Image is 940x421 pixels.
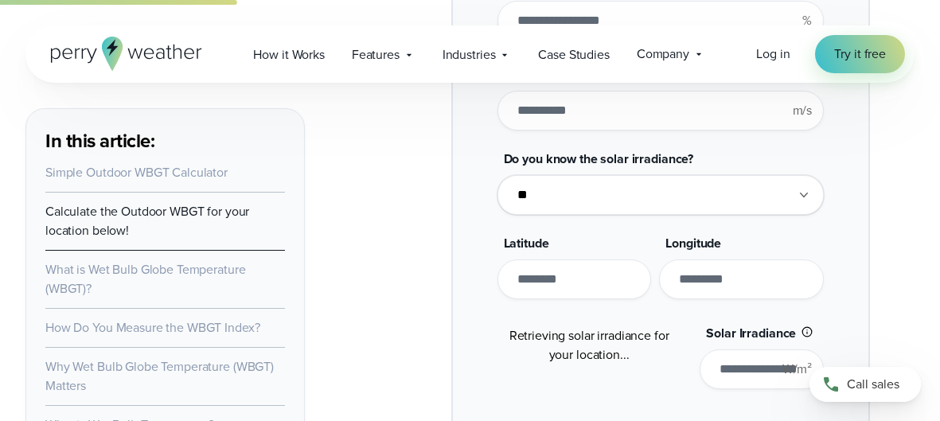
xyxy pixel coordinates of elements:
a: How Do You Measure the WBGT Index? [45,318,259,337]
span: Retrieving solar irradiance for your location... [509,326,669,364]
span: Solar Irradiance [706,324,796,342]
a: Try it free [815,35,905,73]
a: Calculate the Outdoor WBGT for your location below! [45,202,249,240]
a: Call sales [809,367,921,402]
a: What is Wet Bulb Globe Temperature (WBGT)? [45,260,245,298]
span: Case Studies [538,45,609,64]
h3: In this article: [45,128,285,154]
span: Log in [756,45,790,63]
a: How it Works [240,38,337,71]
span: Longitude [665,234,721,252]
span: Try it free [834,45,886,64]
a: Why Wet Bulb Globe Temperature (WBGT) Matters [45,357,274,395]
a: Case Studies [525,38,622,71]
span: Features [352,45,400,64]
span: Latitude [504,234,549,252]
a: Log in [756,45,790,64]
a: Simple Outdoor WBGT Calculator [45,163,228,181]
span: How it Works [253,45,324,64]
span: Do you know the solar irradiance? [504,150,694,168]
span: Company [637,45,689,64]
span: Call sales [847,375,899,394]
span: Wind Speed [504,65,572,84]
span: Industries [443,45,496,64]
